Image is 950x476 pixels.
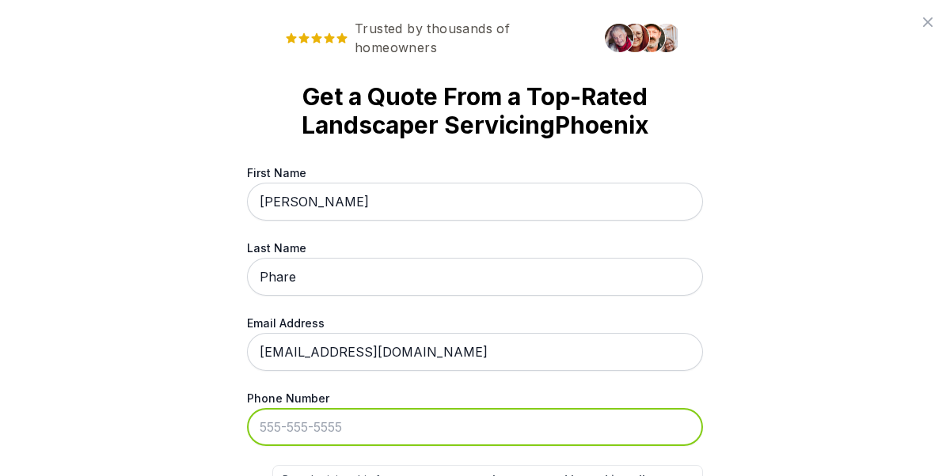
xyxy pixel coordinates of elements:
strong: Get a Quote From a Top-Rated Landscaper Servicing Phoenix [272,82,678,139]
input: First Name [247,183,703,221]
input: me@gmail.com [247,333,703,371]
label: First Name [247,164,703,181]
input: 555-555-5555 [247,408,703,446]
span: Trusted by thousands of homeowners [272,19,595,57]
input: Last Name [247,258,703,296]
label: Phone Number [247,390,703,406]
label: Email Address [247,315,703,331]
label: Last Name [247,240,703,256]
